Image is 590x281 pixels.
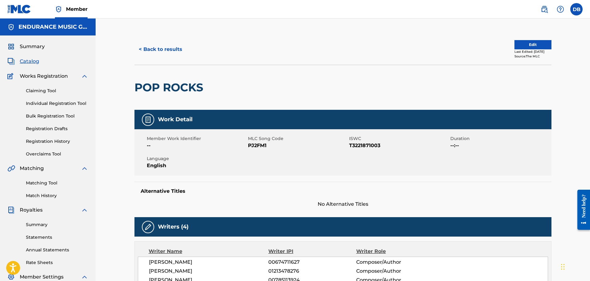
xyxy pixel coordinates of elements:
img: Summary [7,43,15,50]
a: Registration History [26,138,88,145]
button: < Back to results [134,42,187,57]
div: Source: The MLC [514,54,551,59]
span: Duration [450,135,550,142]
span: --:-- [450,142,550,149]
a: Registration Drafts [26,126,88,132]
span: Member Work Identifier [147,135,246,142]
div: Writer Role [356,248,436,255]
a: CatalogCatalog [7,58,39,65]
iframe: Chat Widget [559,251,590,281]
img: expand [81,273,88,281]
img: Royalties [7,206,15,214]
span: Works Registration [20,72,68,80]
div: Drag [561,258,565,276]
a: Rate Sheets [26,259,88,266]
span: T3221871003 [349,142,449,149]
img: Writers [144,223,152,231]
span: No Alternative Titles [134,200,551,208]
a: Overclaims Tool [26,151,88,157]
img: expand [81,206,88,214]
h5: Writers (4) [158,223,188,230]
span: 00674711627 [268,258,356,266]
span: Language [147,155,246,162]
a: Match History [26,192,88,199]
span: Member Settings [20,273,64,281]
span: [PERSON_NAME] [149,267,269,275]
a: Statements [26,234,88,241]
a: Bulk Registration Tool [26,113,88,119]
h5: ENDURANCE MUSIC GROUP [19,23,88,31]
span: -- [147,142,246,149]
a: Claiming Tool [26,88,88,94]
div: Help [554,3,567,15]
a: Matching Tool [26,180,88,186]
img: help [557,6,564,13]
div: Writer Name [149,248,269,255]
h5: Alternative Titles [141,188,545,194]
img: Work Detail [144,116,152,123]
img: expand [81,165,88,172]
img: Member Settings [7,273,15,281]
span: Composer/Author [356,267,436,275]
button: Edit [514,40,551,49]
img: Top Rightsholder [55,6,62,13]
a: Annual Statements [26,247,88,253]
span: [PERSON_NAME] [149,258,269,266]
a: SummarySummary [7,43,45,50]
a: Summary [26,221,88,228]
h2: POP ROCKS [134,81,206,94]
span: Composer/Author [356,258,436,266]
h5: Work Detail [158,116,192,123]
span: Summary [20,43,45,50]
img: Accounts [7,23,15,31]
img: expand [81,72,88,80]
span: Catalog [20,58,39,65]
div: Writer IPI [268,248,356,255]
span: PJ2FM1 [248,142,348,149]
span: Member [66,6,88,13]
img: Matching [7,165,15,172]
span: ISWC [349,135,449,142]
iframe: Resource Center [573,185,590,234]
img: Works Registration [7,72,15,80]
span: 01213478276 [268,267,356,275]
a: Individual Registration Tool [26,100,88,107]
span: MLC Song Code [248,135,348,142]
span: Royalties [20,206,43,214]
div: User Menu [570,3,583,15]
span: Matching [20,165,44,172]
div: Last Edited: [DATE] [514,49,551,54]
a: Public Search [538,3,551,15]
img: Catalog [7,58,15,65]
span: English [147,162,246,169]
img: MLC Logo [7,5,31,14]
img: search [541,6,548,13]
